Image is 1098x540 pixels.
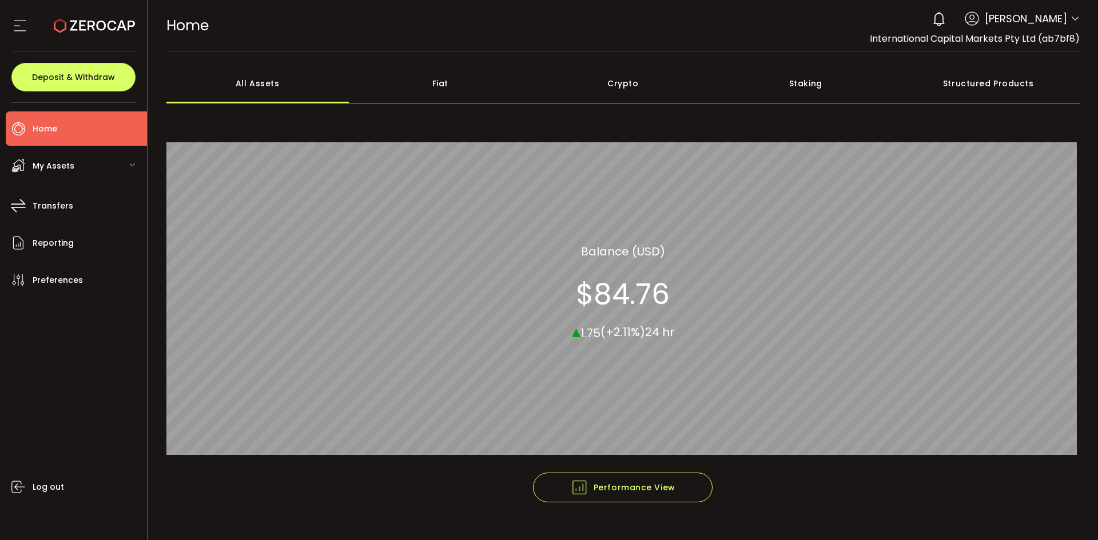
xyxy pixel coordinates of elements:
span: (+2.11%) [600,324,645,340]
section: Balance (USD) [581,242,665,259]
span: 1.75 [580,325,600,341]
button: Deposit & Withdraw [11,63,136,91]
iframe: Chat Widget [965,417,1098,540]
span: 24 hr [645,324,674,340]
div: Structured Products [897,63,1080,103]
span: Deposit & Withdraw [32,73,115,81]
div: Crypto [532,63,715,103]
span: International Capital Markets Pty Ltd (ab7bf8) [870,32,1080,45]
div: Fiat [349,63,532,103]
button: Performance View [533,473,713,502]
div: All Assets [166,63,349,103]
span: Log out [33,479,64,495]
span: Home [166,15,209,35]
div: Staking [714,63,897,103]
span: ▴ [572,318,580,343]
section: $84.76 [576,277,670,311]
span: Transfers [33,198,73,214]
span: Preferences [33,272,83,289]
span: Performance View [571,479,675,496]
span: Reporting [33,235,74,251]
span: Home [33,121,57,137]
span: [PERSON_NAME] [985,11,1067,26]
span: My Assets [33,158,74,174]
